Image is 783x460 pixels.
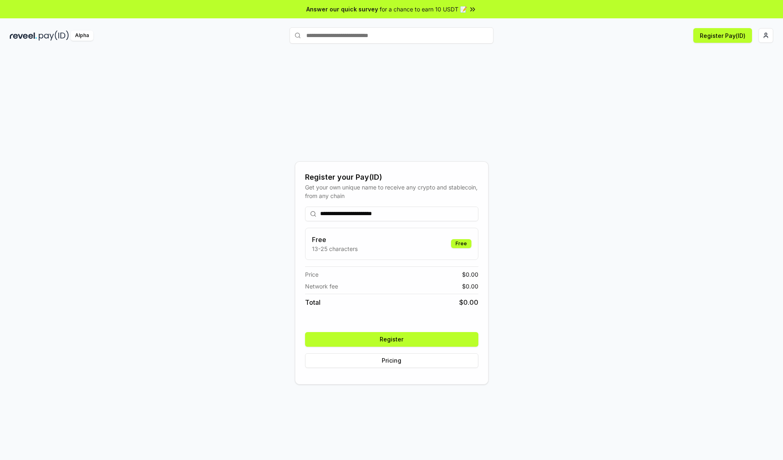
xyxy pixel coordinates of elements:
[305,270,319,279] span: Price
[305,183,478,200] div: Get your own unique name to receive any crypto and stablecoin, from any chain
[305,353,478,368] button: Pricing
[462,282,478,291] span: $ 0.00
[305,172,478,183] div: Register your Pay(ID)
[305,282,338,291] span: Network fee
[380,5,467,13] span: for a chance to earn 10 USDT 📝
[462,270,478,279] span: $ 0.00
[312,244,358,253] p: 13-25 characters
[39,31,69,41] img: pay_id
[10,31,37,41] img: reveel_dark
[451,239,471,248] div: Free
[693,28,752,43] button: Register Pay(ID)
[459,297,478,307] span: $ 0.00
[305,332,478,347] button: Register
[305,297,321,307] span: Total
[312,235,358,244] h3: Free
[71,31,93,41] div: Alpha
[306,5,378,13] span: Answer our quick survey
